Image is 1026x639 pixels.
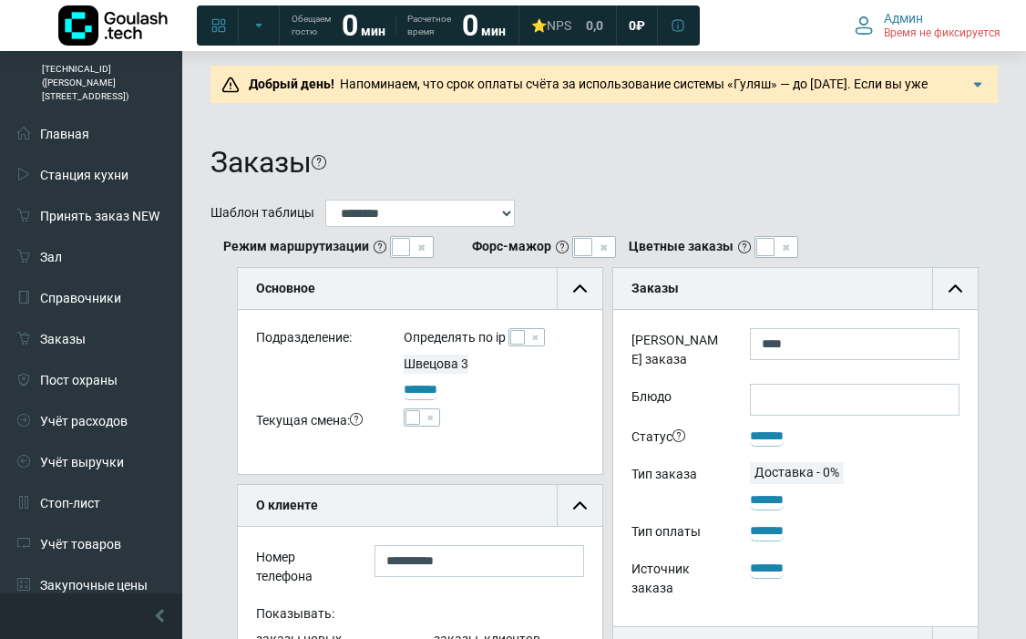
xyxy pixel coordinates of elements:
[618,384,736,416] label: Блюдо
[472,237,551,256] b: Форс-мажор
[629,17,636,34] span: 0
[969,76,987,94] img: Подробнее
[531,17,571,34] div: ⭐
[520,9,614,42] a: ⭐NPS 0,0
[618,520,736,548] div: Тип оплаты
[210,145,312,180] h1: Заказы
[884,26,1000,41] span: Время не фиксируется
[243,77,967,129] span: Напоминаем, что срок оплаты счёта за использование системы «Гуляш» — до [DATE]. Если вы уже произ...
[404,356,468,371] span: Швецова 3
[256,281,315,295] b: Основное
[618,557,736,604] div: Источник заказа
[618,328,736,376] label: [PERSON_NAME] заказа
[221,76,240,94] img: Предупреждение
[636,17,645,34] span: ₽
[242,545,361,593] div: Номер телефона
[573,282,587,295] img: collapse
[281,9,517,42] a: Обещаем гостю 0 мин Расчетное время 0 мин
[249,77,334,91] b: Добрый день!
[462,8,478,43] strong: 0
[404,328,506,347] label: Определять по ip
[407,13,451,38] span: Расчетное время
[58,5,168,46] img: Логотип компании Goulash.tech
[242,602,598,630] div: Показывать:
[361,24,385,38] span: мин
[223,237,369,256] b: Режим маршрутизации
[242,408,390,437] div: Текущая смена:
[949,282,962,295] img: collapse
[750,465,844,479] span: Доставка - 0%
[631,281,679,295] b: Заказы
[629,237,734,256] b: Цветные заказы
[586,17,603,34] span: 0,0
[292,13,331,38] span: Обещаем гостю
[256,498,318,512] b: О клиенте
[618,462,736,510] div: Тип заказа
[573,499,587,512] img: collapse
[844,6,1011,45] button: Админ Время не фиксируется
[210,203,314,222] label: Шаблон таблицы
[342,8,358,43] strong: 0
[547,18,571,33] span: NPS
[618,425,736,453] div: Статус
[242,328,390,355] div: Подразделение:
[481,24,506,38] span: мин
[618,9,656,42] a: 0 ₽
[884,10,923,26] span: Админ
